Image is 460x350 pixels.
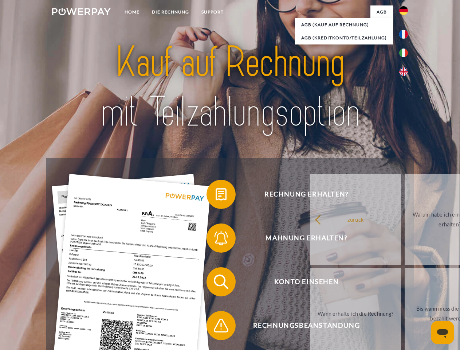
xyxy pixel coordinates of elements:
[70,35,390,140] img: title-powerpay_de.svg
[207,223,396,253] button: Mahnung erhalten?
[212,273,230,291] img: qb_search.svg
[295,31,393,44] a: AGB (Kreditkonto/Teilzahlung)
[295,18,393,31] a: AGB (Kauf auf Rechnung)
[370,5,393,19] a: agb
[212,185,230,203] img: qb_bill.svg
[212,229,230,247] img: qb_bell.svg
[207,180,396,209] button: Rechnung erhalten?
[315,308,397,318] div: Wann erhalte ich die Rechnung?
[399,6,408,15] img: de
[431,321,454,344] iframe: Schaltfläche zum Öffnen des Messaging-Fensters
[118,5,146,19] a: Home
[315,214,397,224] div: zurück
[146,5,195,19] a: DIE RECHNUNG
[399,67,408,76] img: en
[399,30,408,39] img: fr
[207,267,396,296] button: Konto einsehen
[52,8,111,15] img: logo-powerpay-white.svg
[195,5,230,19] a: SUPPORT
[399,48,408,57] img: it
[207,311,396,340] button: Rechnungsbeanstandung
[212,316,230,335] img: qb_warning.svg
